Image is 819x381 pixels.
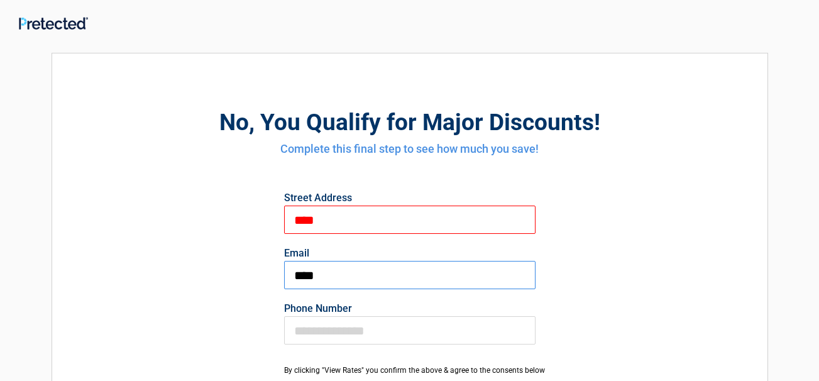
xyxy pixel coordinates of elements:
span: no [219,109,249,136]
label: Email [284,248,536,258]
label: Phone Number [284,304,536,314]
div: By clicking "View Rates" you confirm the above & agree to the consents below [284,365,536,376]
h2: , You Qualify for Major Discounts! [121,107,698,138]
img: Main Logo [19,17,88,30]
h4: Complete this final step to see how much you save! [121,141,698,157]
label: Street Address [284,193,536,203]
